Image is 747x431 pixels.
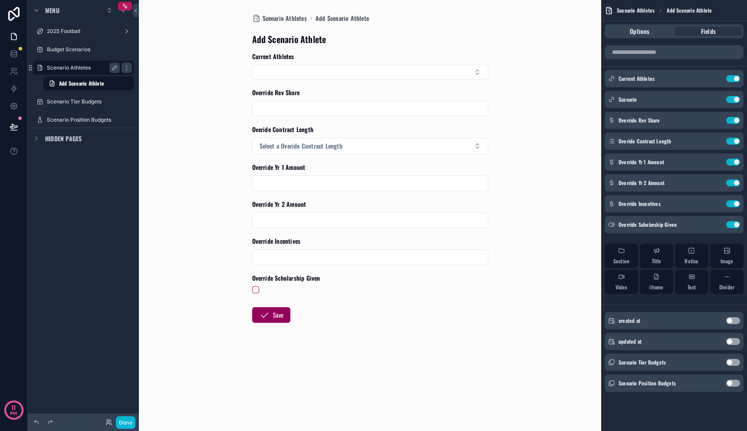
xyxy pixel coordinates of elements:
[619,96,637,103] span: Scenario
[33,113,134,127] a: Scenario Position Budgets
[252,307,291,323] button: Save
[619,159,664,166] span: Override Yr 1 Amount
[710,244,744,268] button: Image
[252,125,314,134] span: Overide Contract Length
[47,28,120,35] label: 2025 Football
[45,134,82,143] span: Hidden pages
[675,270,708,294] button: Text
[45,6,59,15] span: Menu
[619,117,660,124] span: Override Rev Share
[252,138,488,154] button: Select Button
[667,7,712,14] span: Add Scenario Athlete
[619,359,666,366] span: Scenario Tier Budgets
[11,403,16,412] p: 11
[675,244,708,268] button: Notice
[43,76,134,90] a: Add Scenario Athlete
[688,284,696,291] span: Text
[33,95,134,109] a: Scenario Tier Budgets
[252,273,320,282] span: Override Scholarship Given
[719,284,734,291] span: Divider
[619,317,640,324] span: created at
[640,270,673,294] button: iframe
[316,14,369,23] a: Add Scenario Athlete
[652,258,661,265] span: Title
[640,244,673,268] button: Title
[619,338,642,345] span: updated at
[252,236,301,245] span: Override Incentives
[605,270,638,294] button: Video
[605,244,638,268] button: Section
[619,221,677,228] span: Override Scholarship Given
[33,24,134,38] a: 2025 Football
[252,88,300,97] span: Override Rev Share
[252,65,488,80] button: Select Button
[615,284,628,291] span: Video
[617,7,655,14] span: Scenario Athletes
[619,75,655,82] span: Current Athletes
[252,14,307,23] a: Scenario Athletes
[710,270,744,294] button: Divider
[263,14,307,23] span: Scenario Athletes
[619,200,661,207] span: Override Incentives
[252,52,294,61] span: Current Athletes
[613,258,629,265] span: Section
[721,258,734,265] span: Image
[47,116,132,123] label: Scenario Position Budgets
[260,142,342,150] span: Select a Overide Contract Length
[252,33,326,45] h1: Add Scenario Athlete
[59,80,104,87] span: Add Scenario Athlete
[619,138,671,145] span: Overide Contract Length
[47,64,116,71] label: Scenario Athletes
[630,27,649,36] span: Options
[701,27,716,36] span: Fields
[33,43,134,56] a: Budget Scenarios
[619,179,665,186] span: Override Yr 2 Amount
[47,98,132,105] label: Scenario Tier Budgets
[649,284,663,291] span: iframe
[10,407,18,419] p: days
[116,416,135,429] button: Done
[619,380,676,387] span: Scenario Position Budgets
[33,61,134,75] a: Scenario Athletes
[252,162,306,172] span: Override Yr 1 Amount
[47,46,132,53] label: Budget Scenarios
[684,258,698,265] span: Notice
[252,199,306,209] span: Override Yr 2 Amount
